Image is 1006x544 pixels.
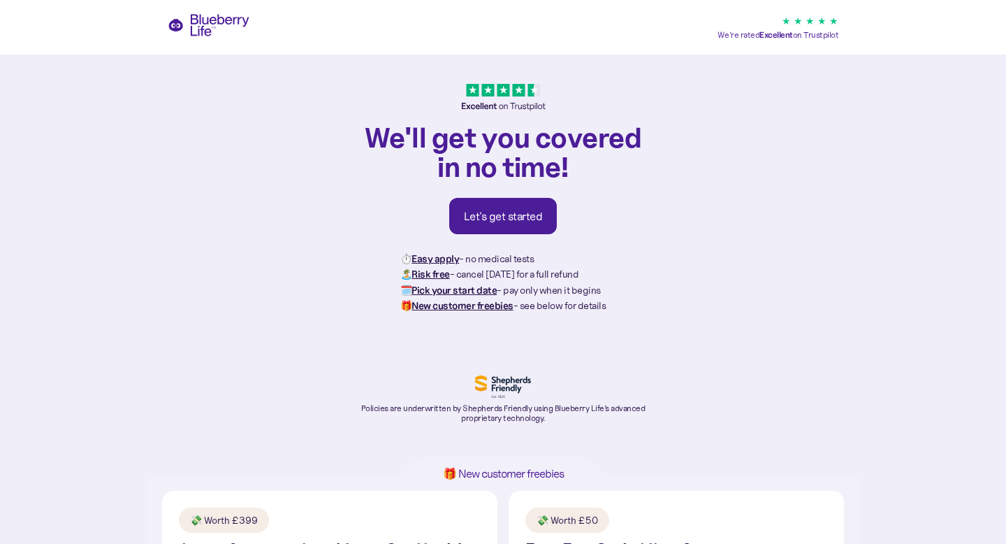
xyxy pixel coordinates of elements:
[356,122,650,181] h1: We'll get you covered in no time!
[411,268,450,280] strong: Risk free
[400,251,606,314] p: ⏱️ - no medical tests 🏝️ - cancel [DATE] for a full refund 🗓️ - pay only when it begins 🎁 - see b...
[449,198,557,234] a: Let's get started
[190,513,258,527] div: 💸 Worth £399
[411,252,459,265] strong: Easy apply
[537,513,598,527] div: 💸 Worth £50
[464,209,543,223] div: Let's get started
[411,299,513,312] strong: New customer freebies
[421,468,585,480] h1: 🎁 New customer freebies
[356,403,650,424] p: Policies are underwritten by Shepherds Friendly using Blueberry Life’s advanced proprietary techn...
[356,375,650,424] a: Policies are underwritten by Shepherds Friendly using Blueberry Life’s advanced proprietary techn...
[411,284,497,296] strong: Pick your start date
